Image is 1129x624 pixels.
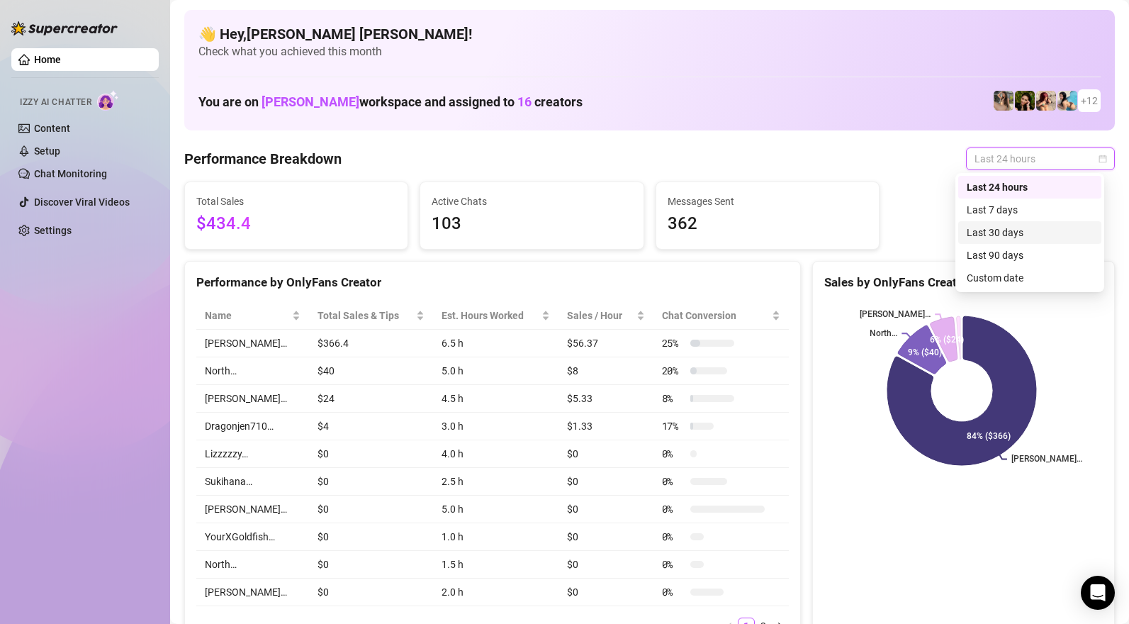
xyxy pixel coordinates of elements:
[958,244,1101,267] div: Last 90 days
[967,270,1093,286] div: Custom date
[433,551,558,579] td: 1.5 h
[662,308,769,323] span: Chat Conversion
[309,330,434,357] td: $366.4
[824,273,1103,292] div: Sales by OnlyFans Creator
[196,273,789,292] div: Performance by OnlyFans Creator
[567,308,634,323] span: Sales / Hour
[198,44,1101,60] span: Check what you achieved this month
[309,523,434,551] td: $0
[442,308,539,323] div: Est. Hours Worked
[558,302,653,330] th: Sales / Hour
[558,551,653,579] td: $0
[196,385,309,413] td: [PERSON_NAME]…
[662,557,685,572] span: 0 %
[433,579,558,606] td: 2.0 h
[967,225,1093,240] div: Last 30 days
[198,94,583,110] h1: You are on workspace and assigned to creators
[558,330,653,357] td: $56.37
[20,96,91,109] span: Izzy AI Chatter
[34,145,60,157] a: Setup
[558,579,653,606] td: $0
[662,584,685,600] span: 0 %
[196,579,309,606] td: [PERSON_NAME]…
[967,179,1093,195] div: Last 24 hours
[309,302,434,330] th: Total Sales & Tips
[196,194,396,209] span: Total Sales
[558,413,653,440] td: $1.33
[958,221,1101,244] div: Last 30 days
[309,579,434,606] td: $0
[958,176,1101,199] div: Last 24 hours
[433,413,558,440] td: 3.0 h
[433,385,558,413] td: 4.5 h
[662,363,685,379] span: 20 %
[433,523,558,551] td: 1.0 h
[432,211,631,238] span: 103
[34,54,61,65] a: Home
[653,302,789,330] th: Chat Conversion
[309,468,434,496] td: $0
[34,225,72,236] a: Settings
[11,21,118,35] img: logo-BBDzfeDw.svg
[662,391,685,406] span: 8 %
[1099,155,1107,163] span: calendar
[967,247,1093,263] div: Last 90 days
[558,440,653,468] td: $0
[309,551,434,579] td: $0
[198,24,1101,44] h4: 👋 Hey, [PERSON_NAME] [PERSON_NAME] !
[994,91,1013,111] img: emilylou (@emilyylouu)
[662,418,685,434] span: 17 %
[1057,91,1077,111] img: North (@northnattvip)
[34,168,107,179] a: Chat Monitoring
[558,357,653,385] td: $8
[860,310,931,320] text: [PERSON_NAME]…
[196,357,309,385] td: North…
[262,94,359,109] span: [PERSON_NAME]
[558,468,653,496] td: $0
[662,529,685,545] span: 0 %
[97,90,119,111] img: AI Chatter
[196,523,309,551] td: YourXGoldfish…
[1081,576,1115,610] div: Open Intercom Messenger
[205,308,289,323] span: Name
[1081,93,1098,108] span: + 12
[433,440,558,468] td: 4.0 h
[1015,91,1035,111] img: playfuldimples (@playfuldimples)
[196,440,309,468] td: Lizzzzzy…
[184,149,342,169] h4: Performance Breakdown
[958,267,1101,289] div: Custom date
[196,551,309,579] td: North…
[662,474,685,489] span: 0 %
[558,385,653,413] td: $5.33
[958,199,1101,221] div: Last 7 days
[558,523,653,551] td: $0
[196,496,309,523] td: [PERSON_NAME]…
[668,194,867,209] span: Messages Sent
[196,330,309,357] td: [PERSON_NAME]…
[662,446,685,462] span: 0 %
[309,357,434,385] td: $40
[433,330,558,357] td: 6.5 h
[1036,91,1056,111] img: North (@northnattfree)
[517,94,532,109] span: 16
[558,496,653,523] td: $0
[967,202,1093,218] div: Last 7 days
[433,357,558,385] td: 5.0 h
[34,196,130,208] a: Discover Viral Videos
[662,501,685,517] span: 0 %
[432,194,631,209] span: Active Chats
[662,335,685,351] span: 25 %
[870,329,897,339] text: North…
[309,413,434,440] td: $4
[974,148,1106,169] span: Last 24 hours
[433,496,558,523] td: 5.0 h
[196,211,396,238] span: $434.4
[34,123,70,134] a: Content
[309,440,434,468] td: $0
[196,413,309,440] td: Dragonjen710…
[309,496,434,523] td: $0
[196,302,309,330] th: Name
[318,308,414,323] span: Total Sales & Tips
[668,211,867,238] span: 362
[196,468,309,496] td: Sukihana…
